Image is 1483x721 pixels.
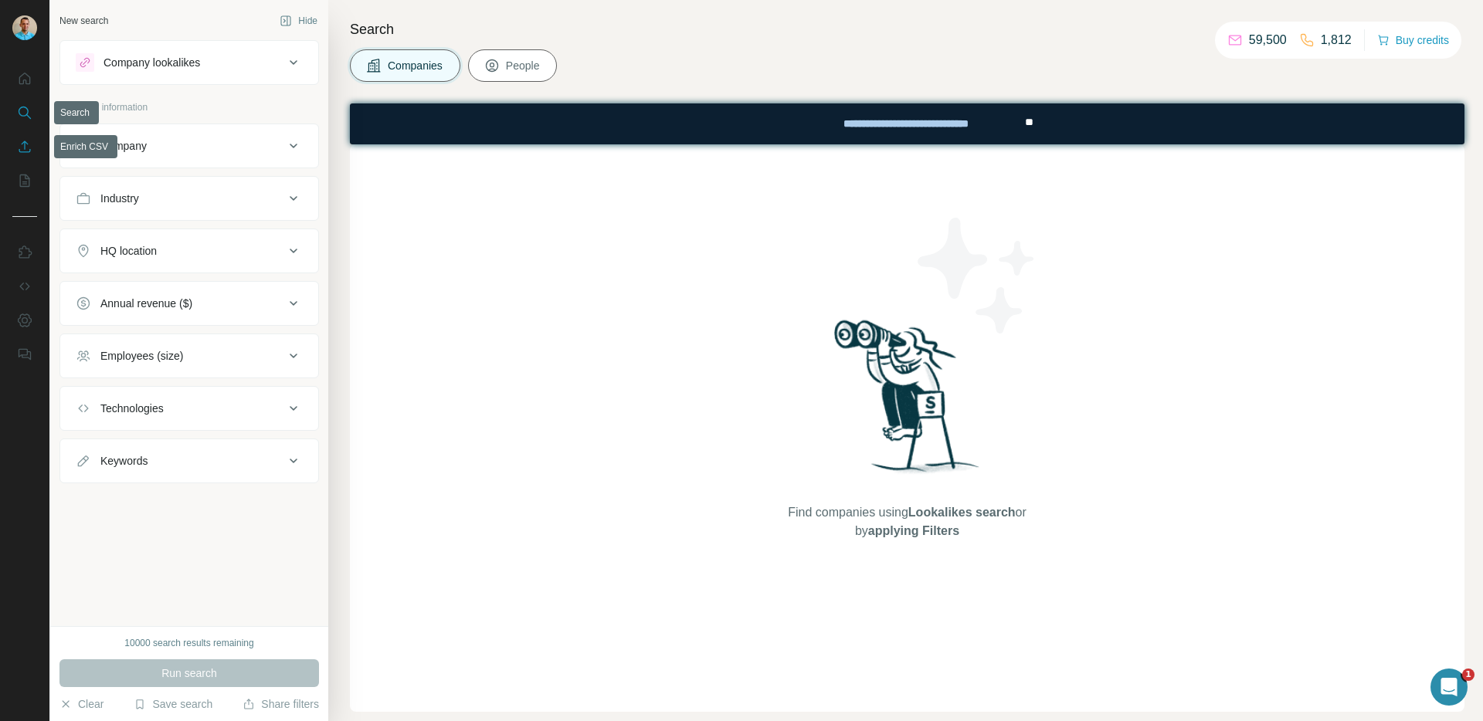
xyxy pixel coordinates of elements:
[908,506,1016,519] span: Lookalikes search
[134,696,212,712] button: Save search
[12,167,37,195] button: My lists
[100,401,164,416] div: Technologies
[908,206,1047,345] img: Surfe Illustration - Stars
[100,138,147,154] div: Company
[59,100,319,114] p: Company information
[506,58,541,73] span: People
[783,503,1030,540] span: Find companies using or by
[60,337,318,374] button: Employees (size)
[60,127,318,164] button: Company
[60,285,318,322] button: Annual revenue ($)
[100,243,157,259] div: HQ location
[12,340,37,368] button: Feedback
[1462,669,1475,681] span: 1
[12,272,37,300] button: Use Surfe API
[1430,669,1468,706] iframe: Intercom live chat
[100,296,192,311] div: Annual revenue ($)
[100,348,183,364] div: Employees (size)
[1249,31,1287,49] p: 59,500
[1377,29,1449,51] button: Buy credits
[388,58,444,73] span: Companies
[350,19,1464,40] h4: Search
[60,44,318,81] button: Company lookalikes
[60,442,318,479] button: Keywords
[243,696,319,712] button: Share filters
[12,239,37,266] button: Use Surfe on LinkedIn
[59,696,104,712] button: Clear
[12,15,37,40] img: Avatar
[104,55,200,70] div: Company lookalikes
[1321,31,1352,49] p: 1,812
[12,65,37,93] button: Quick start
[12,306,37,334] button: Dashboard
[124,636,253,650] div: 10000 search results remaining
[350,103,1464,144] iframe: Banner
[868,524,959,537] span: applying Filters
[100,191,139,206] div: Industry
[12,133,37,161] button: Enrich CSV
[100,453,148,469] div: Keywords
[12,99,37,127] button: Search
[59,14,108,28] div: New search
[60,180,318,217] button: Industry
[827,316,988,488] img: Surfe Illustration - Woman searching with binoculars
[60,232,318,269] button: HQ location
[269,9,328,32] button: Hide
[60,390,318,427] button: Technologies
